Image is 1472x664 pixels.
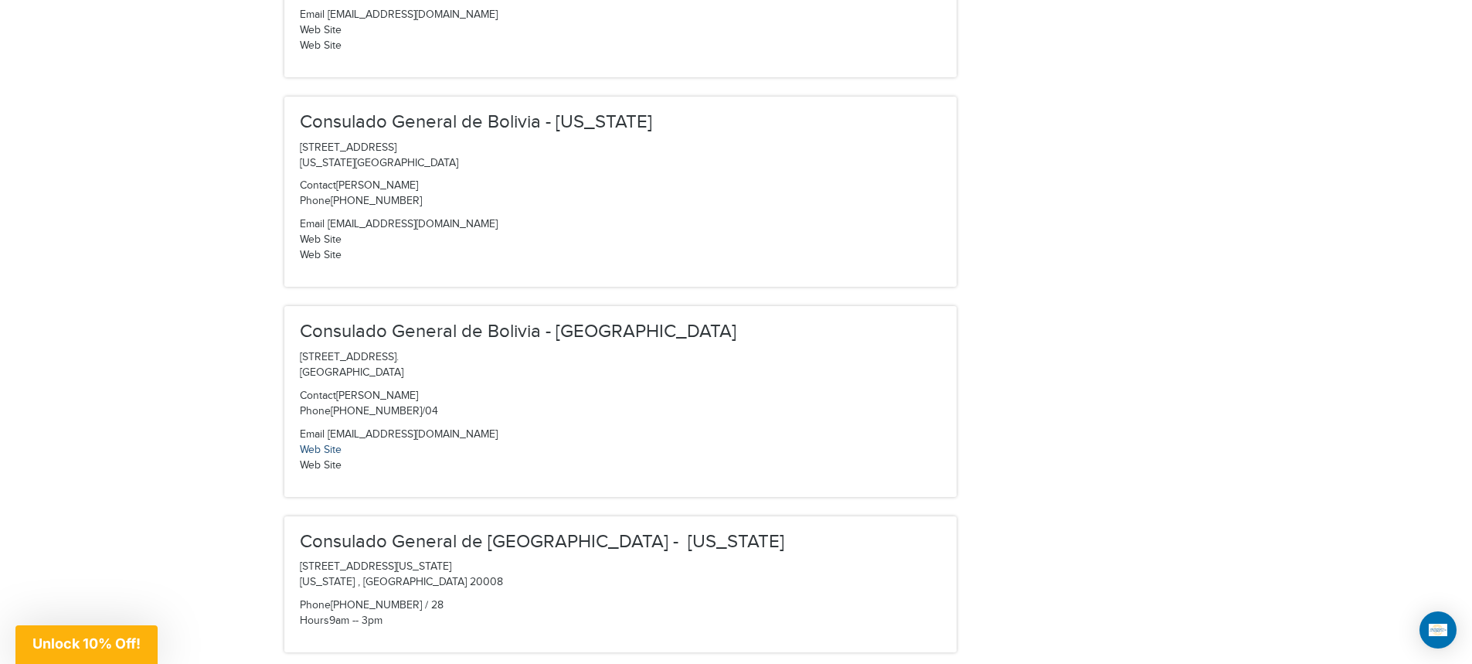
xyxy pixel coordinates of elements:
[300,179,941,209] p: [PERSON_NAME] [PHONE_NUMBER]
[300,218,325,230] span: Email
[300,233,342,246] a: Web Site
[300,428,325,441] span: Email
[300,112,941,132] h3: Consulado General de Bolivia - [US_STATE]
[300,444,342,456] a: Web Site
[300,532,941,552] h3: Consulado General de [GEOGRAPHIC_DATA] - [US_STATE]
[32,635,141,652] span: Unlock 10% Off!
[300,390,336,402] span: Contact
[300,322,941,342] h3: Consulado General de Bolivia - [GEOGRAPHIC_DATA]
[300,615,329,627] span: Hours
[1419,611,1457,649] div: Open Intercom Messenger
[300,179,336,192] span: Contact
[300,24,342,36] a: Web Site
[300,598,941,629] p: [PHONE_NUMBER] / 28 9am -- 3pm
[300,249,342,261] a: Web Site
[328,9,498,21] a: [EMAIL_ADDRESS][DOMAIN_NAME]
[300,141,941,172] p: [STREET_ADDRESS] [US_STATE][GEOGRAPHIC_DATA]
[300,195,331,207] span: Phone
[300,350,941,381] p: [STREET_ADDRESS]. [GEOGRAPHIC_DATA]
[300,560,941,591] p: [STREET_ADDRESS][US_STATE] [US_STATE] , [GEOGRAPHIC_DATA] 20008
[328,428,498,441] a: [EMAIL_ADDRESS][DOMAIN_NAME]
[300,9,325,21] span: Email
[300,599,331,611] span: Phone
[300,39,342,52] a: Web Site
[15,625,158,664] div: Unlock 10% Off!
[328,218,498,230] a: [EMAIL_ADDRESS][DOMAIN_NAME]
[300,389,941,420] p: [PERSON_NAME] [PHONE_NUMBER]/04
[300,459,342,472] a: Web Site
[300,405,331,417] span: Phone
